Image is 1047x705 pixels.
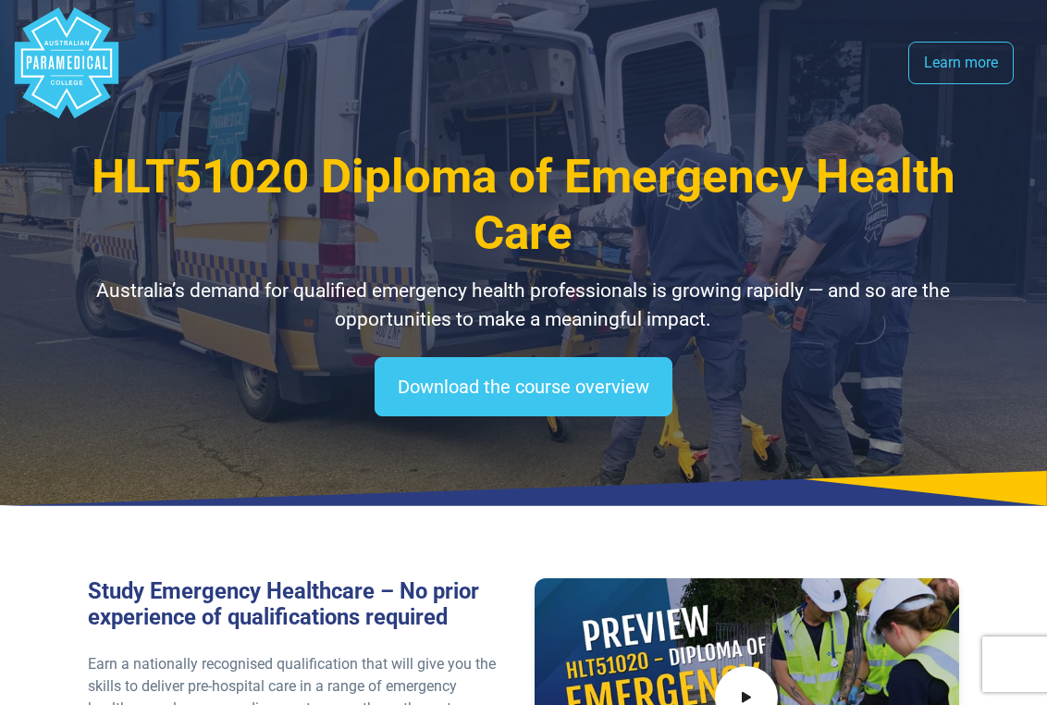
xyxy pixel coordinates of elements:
a: Download the course overview [375,357,672,416]
span: HLT51020 Diploma of Emergency Health Care [92,149,955,260]
p: Australia’s demand for qualified emergency health professionals is growing rapidly — and so are t... [88,277,959,335]
a: Learn more [908,42,1014,84]
div: Australian Paramedical College [11,7,122,118]
h3: Study Emergency Healthcare – No prior experience of qualifications required [88,578,512,631]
